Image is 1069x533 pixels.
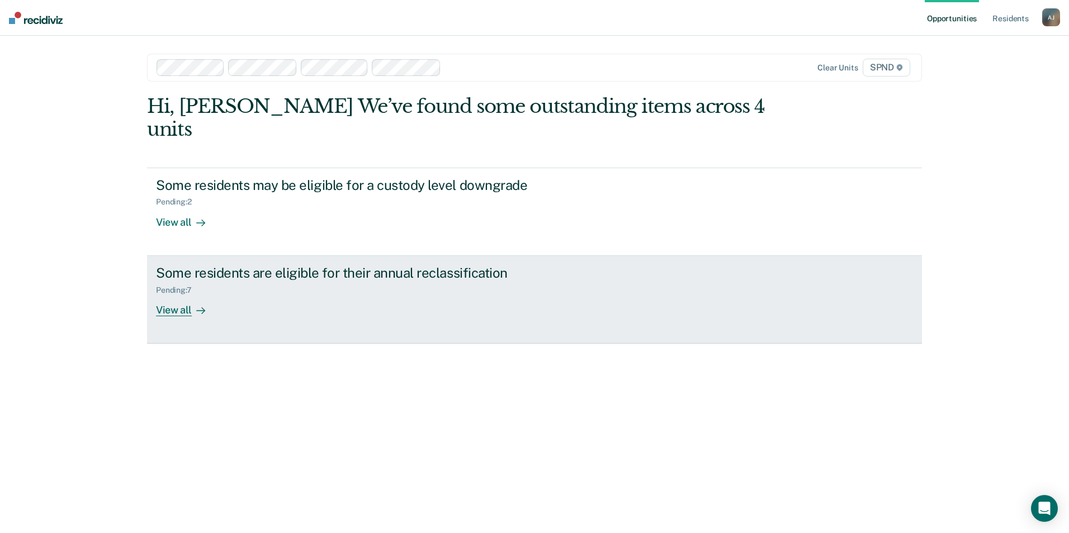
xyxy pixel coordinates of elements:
[156,285,201,295] div: Pending : 7
[147,168,922,256] a: Some residents may be eligible for a custody level downgradePending:2View all
[1042,8,1060,26] button: AJ
[817,63,858,73] div: Clear units
[156,265,548,281] div: Some residents are eligible for their annual reclassification
[156,294,219,316] div: View all
[1042,8,1060,26] div: A J
[156,177,548,193] div: Some residents may be eligible for a custody level downgrade
[9,12,63,24] img: Recidiviz
[156,207,219,229] div: View all
[147,95,767,141] div: Hi, [PERSON_NAME] We’ve found some outstanding items across 4 units
[147,256,922,344] a: Some residents are eligible for their annual reclassificationPending:7View all
[1031,495,1058,522] div: Open Intercom Messenger
[863,59,910,77] span: SPND
[156,197,201,207] div: Pending : 2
